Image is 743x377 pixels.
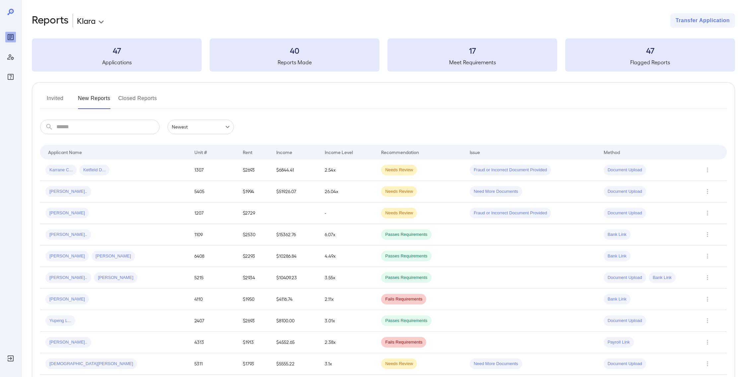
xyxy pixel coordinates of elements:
[319,310,376,332] td: 3.01x
[702,208,713,218] button: Row Actions
[271,159,319,181] td: $6844.41
[237,353,271,375] td: $1793
[702,186,713,197] button: Row Actions
[237,245,271,267] td: $2293
[381,167,417,173] span: Needs Review
[5,72,16,82] div: FAQ
[381,148,419,156] div: Recommendation
[319,289,376,310] td: 2.11x
[319,159,376,181] td: 2.54x
[271,267,319,289] td: $10409.23
[319,353,376,375] td: 3.1x
[381,232,431,238] span: Passes Requirements
[670,13,735,28] button: Transfer Application
[565,45,735,56] h3: 47
[78,93,110,109] button: New Reports
[319,202,376,224] td: -
[48,148,82,156] div: Applicant Name
[237,267,271,289] td: $2934
[243,148,253,156] div: Rent
[565,58,735,66] h5: Flagged Reports
[189,181,237,202] td: 5405
[276,148,292,156] div: Income
[702,165,713,175] button: Row Actions
[45,253,89,259] span: [PERSON_NAME]
[271,224,319,245] td: $15362.76
[45,275,91,281] span: [PERSON_NAME]..
[604,148,620,156] div: Method
[92,253,135,259] span: [PERSON_NAME]
[168,120,234,134] div: Newest
[387,45,557,56] h3: 17
[189,289,237,310] td: 4110
[94,275,137,281] span: [PERSON_NAME]
[702,272,713,283] button: Row Actions
[32,45,202,56] h3: 47
[702,294,713,304] button: Row Actions
[381,361,417,367] span: Needs Review
[189,332,237,353] td: 4313
[319,181,376,202] td: 26.04x
[271,310,319,332] td: $8100.00
[237,310,271,332] td: $2693
[319,245,376,267] td: 4.49x
[325,148,353,156] div: Income Level
[604,232,631,238] span: Bank Link
[189,310,237,332] td: 2407
[604,253,631,259] span: Bank Link
[381,253,431,259] span: Passes Requirements
[237,289,271,310] td: $1950
[45,318,75,324] span: Yupeng L...
[32,38,735,72] summary: 47Applications40Reports Made17Meet Requirements47Flagged Reports
[604,188,646,195] span: Document Upload
[189,353,237,375] td: 5311
[702,315,713,326] button: Row Actions
[604,296,631,302] span: Bank Link
[45,232,91,238] span: [PERSON_NAME]..
[381,188,417,195] span: Needs Review
[45,188,91,195] span: [PERSON_NAME]..
[381,275,431,281] span: Passes Requirements
[32,13,69,28] h2: Reports
[470,188,522,195] span: Need More Documents
[381,296,426,302] span: Fails Requirements
[237,332,271,353] td: $1913
[271,181,319,202] td: $51926.07
[40,93,70,109] button: Invited
[319,332,376,353] td: 2.38x
[319,224,376,245] td: 6.07x
[319,267,376,289] td: 3.55x
[702,229,713,240] button: Row Actions
[5,353,16,364] div: Log Out
[45,167,77,173] span: Karrane C...
[210,58,379,66] h5: Reports Made
[5,52,16,62] div: Manage Users
[271,332,319,353] td: $4552.65
[189,202,237,224] td: 1207
[77,15,96,26] p: Klara
[604,275,646,281] span: Document Upload
[237,159,271,181] td: $2693
[189,224,237,245] td: 1109
[604,210,646,216] span: Document Upload
[387,58,557,66] h5: Meet Requirements
[381,339,426,346] span: Fails Requirements
[271,353,319,375] td: $5555.22
[470,361,522,367] span: Need More Documents
[381,210,417,216] span: Needs Review
[470,167,551,173] span: Fraud or Incorrect Document Provided
[237,181,271,202] td: $1994
[194,148,207,156] div: Unit #
[189,159,237,181] td: 1307
[604,318,646,324] span: Document Upload
[45,210,89,216] span: [PERSON_NAME]
[604,339,634,346] span: Payroll Link
[604,361,646,367] span: Document Upload
[237,224,271,245] td: $2530
[210,45,379,56] h3: 40
[649,275,676,281] span: Bank Link
[237,202,271,224] td: $2729
[604,167,646,173] span: Document Upload
[45,339,91,346] span: [PERSON_NAME]..
[271,289,319,310] td: $4116.74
